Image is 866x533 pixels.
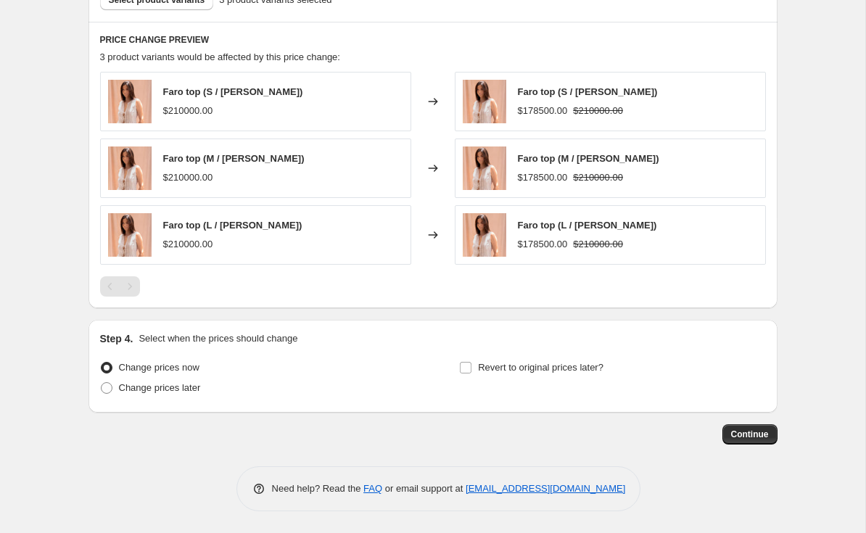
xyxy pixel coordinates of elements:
div: $178500.00 [518,170,568,185]
img: 976E6D0F-63C7-454D-8FAD-82A2549F630A_80x.jpg [108,146,152,190]
span: Faro top (S / [PERSON_NAME]) [518,86,658,97]
p: Select when the prices should change [139,331,297,346]
img: 976E6D0F-63C7-454D-8FAD-82A2549F630A_80x.jpg [108,80,152,123]
div: $210000.00 [163,170,213,185]
span: Faro top (L / [PERSON_NAME]) [518,220,657,231]
span: Change prices now [119,362,199,373]
span: Need help? Read the [272,483,364,494]
div: $210000.00 [163,237,213,252]
span: Faro top (M / [PERSON_NAME]) [518,153,659,164]
span: 3 product variants would be affected by this price change: [100,51,340,62]
span: Faro top (L / [PERSON_NAME]) [163,220,302,231]
span: Continue [731,429,769,440]
a: FAQ [363,483,382,494]
div: $178500.00 [518,237,568,252]
a: [EMAIL_ADDRESS][DOMAIN_NAME] [466,483,625,494]
span: Faro top (M / [PERSON_NAME]) [163,153,305,164]
strike: $210000.00 [573,104,623,118]
strike: $210000.00 [573,237,623,252]
span: or email support at [382,483,466,494]
h2: Step 4. [100,331,133,346]
nav: Pagination [100,276,140,297]
div: $178500.00 [518,104,568,118]
img: 976E6D0F-63C7-454D-8FAD-82A2549F630A_80x.jpg [463,213,506,257]
img: 976E6D0F-63C7-454D-8FAD-82A2549F630A_80x.jpg [463,80,506,123]
img: 976E6D0F-63C7-454D-8FAD-82A2549F630A_80x.jpg [463,146,506,190]
span: Faro top (S / [PERSON_NAME]) [163,86,303,97]
span: Revert to original prices later? [478,362,603,373]
button: Continue [722,424,778,445]
strike: $210000.00 [573,170,623,185]
img: 976E6D0F-63C7-454D-8FAD-82A2549F630A_80x.jpg [108,213,152,257]
h6: PRICE CHANGE PREVIEW [100,34,766,46]
span: Change prices later [119,382,201,393]
div: $210000.00 [163,104,213,118]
